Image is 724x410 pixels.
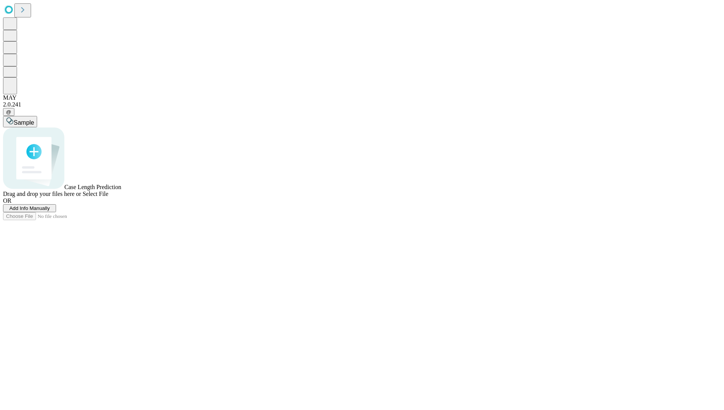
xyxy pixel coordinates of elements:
span: Add Info Manually [9,205,50,211]
span: @ [6,109,11,115]
span: Case Length Prediction [64,184,121,190]
span: Sample [14,119,34,126]
span: Select File [83,191,108,197]
span: Drag and drop your files here or [3,191,81,197]
span: OR [3,197,11,204]
button: Sample [3,116,37,127]
button: Add Info Manually [3,204,56,212]
div: 2.0.241 [3,101,721,108]
button: @ [3,108,14,116]
div: MAY [3,94,721,101]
